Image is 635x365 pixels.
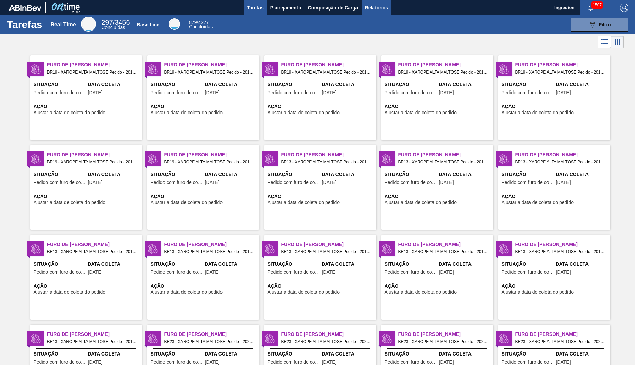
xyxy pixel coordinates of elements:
span: Data Coleta [322,350,374,358]
span: Data Coleta [322,81,374,88]
span: Pedido com furo de coleta [34,270,86,275]
span: Data Coleta [556,261,609,268]
span: Data Coleta [205,171,257,178]
span: Furo de Coleta [281,151,376,158]
span: Ajustar a data de coleta do pedido [151,290,223,295]
span: BR13 - XAROPE ALTA MALTOSE Pedido - 2015683 [515,158,605,166]
img: status [499,64,509,74]
span: 01/09/2025 [556,270,571,275]
span: Furo de Coleta [281,61,376,68]
span: Pedido com furo de coleta [502,270,554,275]
div: Visão em Lista [598,36,611,48]
span: Ajustar a data de coleta do pedido [151,110,223,115]
span: Ação [385,193,492,200]
span: Ajustar a data de coleta do pedido [385,110,457,115]
span: Situação [34,81,86,88]
span: Data Coleta [88,171,140,178]
span: Situação [385,171,437,178]
span: Pedido com furo de coleta [34,360,86,365]
div: Base Line [169,18,180,30]
span: BR23 - XAROPE ALTA MALTOSE Pedido - 2021701 [281,338,371,345]
span: Situação [34,261,86,268]
span: Filtro [599,22,611,27]
span: Data Coleta [322,261,374,268]
span: Data Coleta [205,350,257,358]
span: Furo de Coleta [47,241,142,248]
img: status [265,333,275,344]
span: Situação [151,261,203,268]
span: 02/09/2025 [205,90,220,95]
span: Ajustar a data de coleta do pedido [502,290,574,295]
img: status [148,244,158,254]
span: BR13 - XAROPE ALTA MALTOSE Pedido - 2015685 [164,248,254,256]
span: Furo de Coleta [398,241,493,248]
span: Furo de Coleta [281,241,376,248]
span: Pedido com furo de coleta [151,180,203,185]
span: Ação [151,283,257,290]
span: Ação [268,193,374,200]
span: BR19 - XAROPE ALTA MALTOSE Pedido - 2016754 [164,158,254,166]
h1: Tarefas [7,21,42,28]
span: 31/08/2025 [205,270,220,275]
span: Composição de Carga [308,4,358,12]
span: 30/08/2025 [556,180,571,185]
span: 02/09/2025 [439,90,454,95]
span: Furo de Coleta [398,331,493,338]
span: Situação [268,261,320,268]
span: BR19 - XAROPE ALTA MALTOSE Pedido - 2016753 [164,68,254,76]
img: status [499,154,509,164]
span: 02/09/2025 [439,360,454,365]
span: Situação [385,261,437,268]
span: Pedido com furo de coleta [502,90,554,95]
span: Ação [268,103,374,110]
span: Ajustar a data de coleta do pedido [34,200,106,205]
span: Furo de Coleta [47,331,142,338]
span: Data Coleta [322,171,374,178]
span: / 3456 [101,19,130,26]
span: Pedido com furo de coleta [268,180,320,185]
div: Real Time [101,20,130,30]
span: 30/08/2025 [322,180,337,185]
span: 30/08/2025 [88,270,103,275]
span: Furo de Coleta [398,61,493,68]
span: Ajustar a data de coleta do pedido [385,290,457,295]
span: 02/09/2025 [205,360,220,365]
span: Data Coleta [439,81,492,88]
span: 01/09/2025 [88,360,103,365]
span: Tarefas [247,4,264,12]
span: Ação [268,283,374,290]
span: 02/09/2025 [322,90,337,95]
span: Pedido com furo de coleta [502,360,554,365]
span: Ação [385,103,492,110]
span: BR13 - XAROPE ALTA MALTOSE Pedido - 2015682 [398,158,488,166]
img: status [148,64,158,74]
span: BR23 - XAROPE ALTA MALTOSE Pedido - 2021703 [515,338,605,345]
span: Situação [34,350,86,358]
span: Ação [385,283,492,290]
span: 02/09/2025 [205,180,220,185]
img: Logout [620,4,628,12]
span: BR13 - XAROPE ALTA MALTOSE Pedido - 2016762 [47,338,137,345]
span: BR23 - XAROPE ALTA MALTOSE Pedido - 2021700 [164,338,254,345]
span: BR23 - XAROPE ALTA MALTOSE Pedido - 2021702 [398,338,488,345]
img: status [265,64,275,74]
span: Ajustar a data de coleta do pedido [34,290,106,295]
span: Data Coleta [556,81,609,88]
div: Real Time [81,17,96,32]
span: Pedido com furo de coleta [385,90,437,95]
span: 30/08/2025 [439,180,454,185]
img: status [382,64,392,74]
img: status [265,154,275,164]
span: Furo de Coleta [515,331,610,338]
span: Pedido com furo de coleta [151,90,203,95]
span: Pedido com furo de coleta [268,270,320,275]
span: 02/09/2025 [322,360,337,365]
span: Furo de Coleta [164,241,259,248]
span: Pedido com furo de coleta [34,90,86,95]
span: Situação [151,81,203,88]
span: Data Coleta [439,261,492,268]
span: Furo de Coleta [47,151,142,158]
span: Situação [385,350,437,358]
img: status [382,244,392,254]
img: status [31,244,41,254]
